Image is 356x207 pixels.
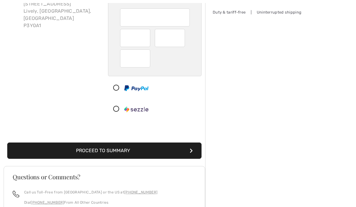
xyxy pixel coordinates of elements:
[160,31,181,45] iframe: Secure Credit Card Frame - Expiration Year
[24,190,157,195] p: Call us Toll-Free from [GEOGRAPHIC_DATA] or the US at
[125,31,146,45] iframe: Secure Credit Card Frame - Expiration Month
[13,191,19,197] img: call
[24,200,157,205] p: Dial From All Other Countries
[125,52,146,65] iframe: Secure Credit Card Frame - CVV
[13,174,196,180] h3: Questions or Comments?
[124,106,148,112] img: Sezzle
[31,200,64,205] a: [PHONE_NUMBER]
[7,143,202,159] button: Proceed to Summary
[125,11,186,24] iframe: Secure Credit Card Frame - Credit Card Number
[124,85,148,91] img: PayPal
[213,9,303,15] div: Duty & tariff-free | Uninterrupted shipping
[124,190,157,194] a: [PHONE_NUMBER]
